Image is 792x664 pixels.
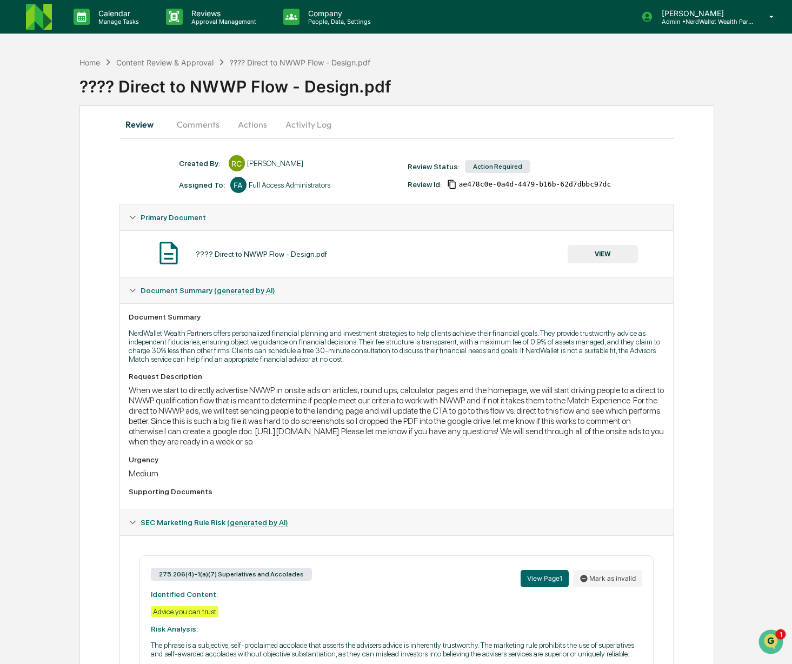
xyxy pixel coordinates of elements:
button: Activity Log [277,111,340,137]
p: Reviews [183,9,262,18]
div: ???? Direct to NWWP Flow - Design.pdf [230,58,370,67]
div: Medium [129,468,665,479]
div: Primary Document [120,204,674,230]
u: (generated by AI) [227,518,288,527]
span: ae478c0e-0a4d-4479-b16b-62d7dbbc97dc [459,180,611,189]
span: Document Summary [141,286,275,295]
p: The phrase is a subjective, self-proclaimed accolade that asserts the advisers advice is inherent... [151,641,643,658]
div: Review Id: [408,180,442,189]
div: We're available if you need us! [49,94,149,102]
strong: Risk Analysis: [151,625,198,633]
img: 1746055101610-c473b297-6a78-478c-a979-82029cc54cd1 [11,83,30,102]
img: Document Icon [155,240,182,267]
div: Advice you can trust [151,606,218,617]
div: Document Summary (generated by AI) [120,303,674,509]
span: Attestations [89,192,134,203]
div: secondary tabs example [119,111,674,137]
button: See all [168,118,197,131]
div: Urgency [129,455,665,464]
div: Request Description [129,372,665,381]
a: 🔎Data Lookup [6,208,72,228]
p: Manage Tasks [90,18,144,25]
div: RC [229,155,245,171]
p: How can we help? [11,23,197,40]
p: Approval Management [183,18,262,25]
a: 🖐️Preclearance [6,188,74,207]
span: [PERSON_NAME] [34,147,88,156]
img: 8933085812038_c878075ebb4cc5468115_72.jpg [23,83,42,102]
div: Assigned To: [179,181,225,189]
iframe: Open customer support [757,628,787,658]
div: Content Review & Approval [116,58,214,67]
span: • [90,147,94,156]
div: Start new chat [49,83,177,94]
p: Admin • NerdWallet Wealth Partners [653,18,754,25]
button: Review [119,111,168,137]
p: Calendar [90,9,144,18]
div: 🔎 [11,214,19,222]
p: [PERSON_NAME] [653,9,754,18]
div: [PERSON_NAME] [247,159,303,168]
div: Past conversations [11,120,72,129]
span: Copy Id [447,180,457,189]
div: 🖐️ [11,193,19,202]
div: Review Status: [408,162,460,171]
div: 275.206(4)-1(a)(7) Superlatives and Accolades [151,568,312,581]
span: Preclearance [22,192,70,203]
a: Powered byPylon [76,238,131,247]
a: 🗄️Attestations [74,188,138,207]
img: 1746055101610-c473b297-6a78-478c-a979-82029cc54cd1 [22,148,30,156]
span: Primary Document [141,213,206,222]
span: Pylon [108,239,131,247]
button: VIEW [568,245,638,263]
span: Sep 2 [96,147,114,156]
div: Document Summary (generated by AI) [120,277,674,303]
div: 🗄️ [78,193,87,202]
button: Start new chat [184,86,197,99]
button: Actions [228,111,277,137]
button: Mark as invalid [573,570,642,587]
div: SEC Marketing Rule Risk (generated by AI) [120,509,674,535]
div: FA [230,177,247,193]
span: Data Lookup [22,213,68,223]
button: Comments [168,111,228,137]
strong: Identified Content: [151,590,218,599]
button: View Page1 [521,570,569,587]
div: Action Required [465,160,530,173]
p: Company [300,9,376,18]
span: SEC Marketing Rule Risk [141,518,288,527]
u: (generated by AI) [214,286,275,295]
div: Created By: ‎ ‎ [179,159,223,168]
div: ???? Direct to NWWP Flow - Design.pdf [196,250,327,258]
div: Home [79,58,100,67]
div: Full Access Administrators [249,181,330,189]
img: logo [26,4,52,30]
img: Jack Rasmussen [11,137,28,154]
p: People, Data, Settings [300,18,376,25]
div: Document Summary [129,313,665,321]
div: When we start to directly advertise NWWP in onsite ads on articles, round ups, calculator pages a... [129,385,665,447]
div: Primary Document [120,230,674,277]
p: NerdWallet Wealth Partners offers personalized financial planning and investment strategies to he... [129,329,665,363]
div: Supporting Documents [129,487,665,496]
